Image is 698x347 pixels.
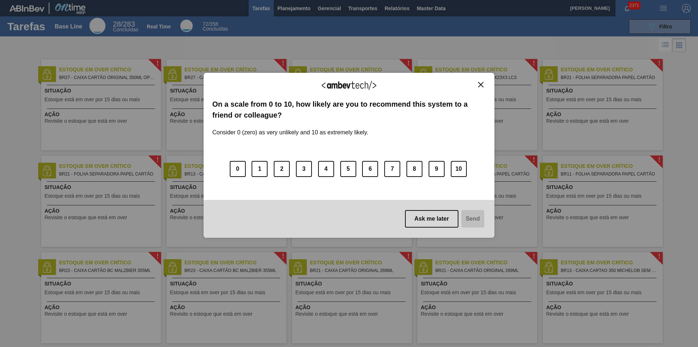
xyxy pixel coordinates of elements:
button: 2 [274,161,290,177]
label: On a scale from 0 to 10, how likely are you to recommend this system to a friend or colleague? [212,99,486,121]
button: 1 [252,161,268,177]
button: 4 [318,161,334,177]
label: Consider 0 (zero) as very unlikely and 10 as extremely likely. [212,121,368,136]
button: 10 [451,161,467,177]
button: Ask me later [405,210,458,228]
button: 5 [340,161,356,177]
button: 3 [296,161,312,177]
button: 7 [384,161,400,177]
button: 0 [230,161,246,177]
img: Close [478,82,484,87]
button: 8 [406,161,422,177]
button: 9 [429,161,445,177]
button: Close [476,82,486,88]
img: Logo Ambevtech [322,81,376,90]
button: 6 [362,161,378,177]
